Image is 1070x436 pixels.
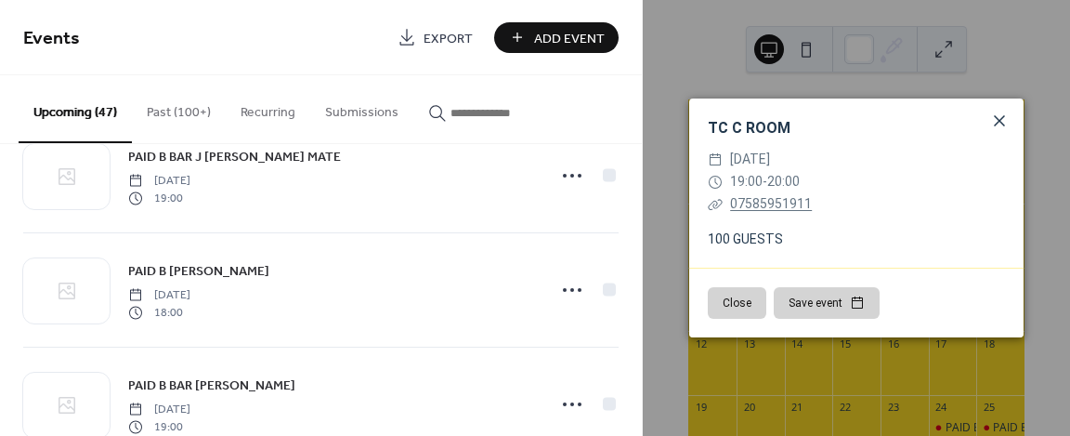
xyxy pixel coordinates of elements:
div: 100 GUESTS [689,230,1024,249]
span: 20:00 [767,174,800,189]
div: ​ [708,149,723,171]
a: PAID B BAR [PERSON_NAME] [128,375,295,396]
span: 19:00 [128,190,190,206]
span: PAID B BAR J [PERSON_NAME] MATE [128,148,341,167]
span: - [763,174,767,189]
a: PAID B BAR J [PERSON_NAME] MATE [128,146,341,167]
button: Recurring [226,75,310,141]
span: Events [23,20,80,57]
a: Export [384,22,487,53]
span: PAID B [PERSON_NAME] [128,262,269,282]
span: 18:00 [128,304,190,321]
button: Past (100+) [132,75,226,141]
span: Export [424,29,473,48]
div: ​ [708,193,723,216]
span: [DATE] [128,173,190,190]
span: 19:00 [128,418,190,435]
span: [DATE] [128,402,190,418]
span: Add Event [534,29,605,48]
span: 19:00 [730,174,763,189]
button: Save event [774,287,880,319]
button: Close [708,287,766,319]
span: PAID B BAR [PERSON_NAME] [128,377,295,396]
button: Add Event [494,22,619,53]
button: Upcoming (47) [19,75,132,143]
span: [DATE] [128,287,190,304]
a: TC C ROOM [708,119,790,137]
button: Submissions [310,75,413,141]
a: PAID B [PERSON_NAME] [128,260,269,282]
div: ​ [708,171,723,193]
span: [DATE] [730,149,770,171]
a: 07585951911 [730,196,812,211]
